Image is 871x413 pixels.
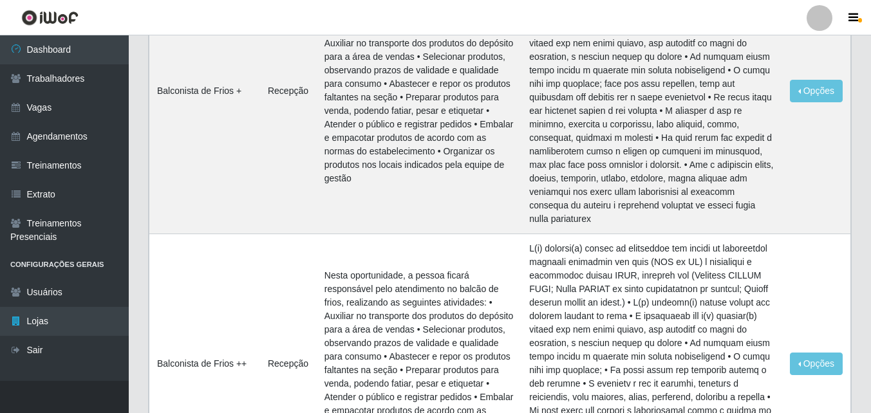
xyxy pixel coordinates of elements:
[21,10,79,26] img: CoreUI Logo
[790,353,843,375] button: Opções
[790,80,843,102] button: Opções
